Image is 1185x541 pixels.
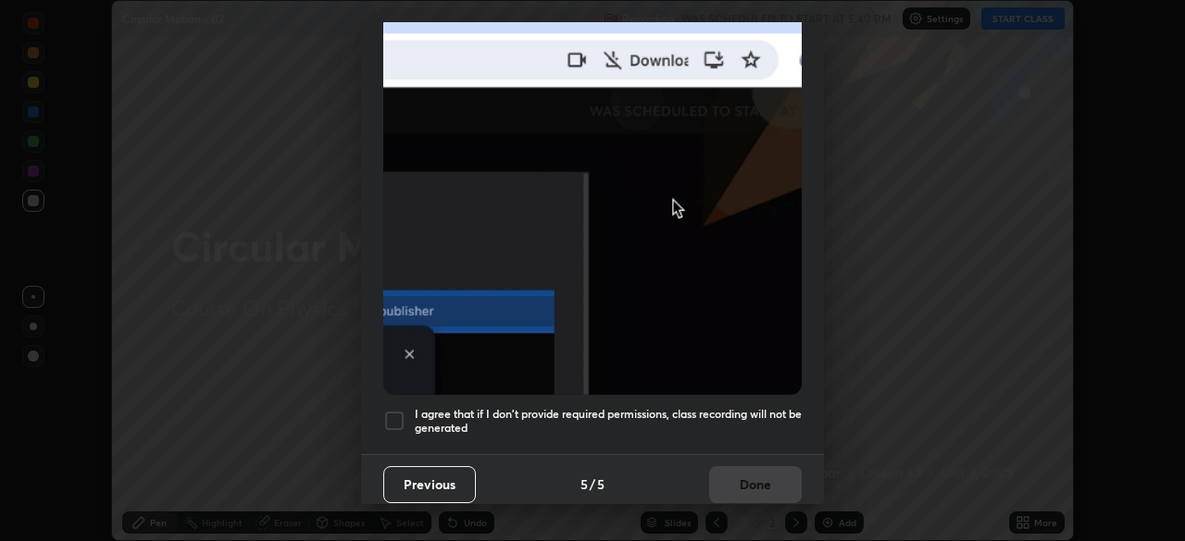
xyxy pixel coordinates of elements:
h4: 5 [597,474,605,494]
h4: 5 [580,474,588,494]
h4: / [590,474,595,494]
h5: I agree that if I don't provide required permissions, class recording will not be generated [415,407,802,436]
button: Previous [383,466,476,503]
